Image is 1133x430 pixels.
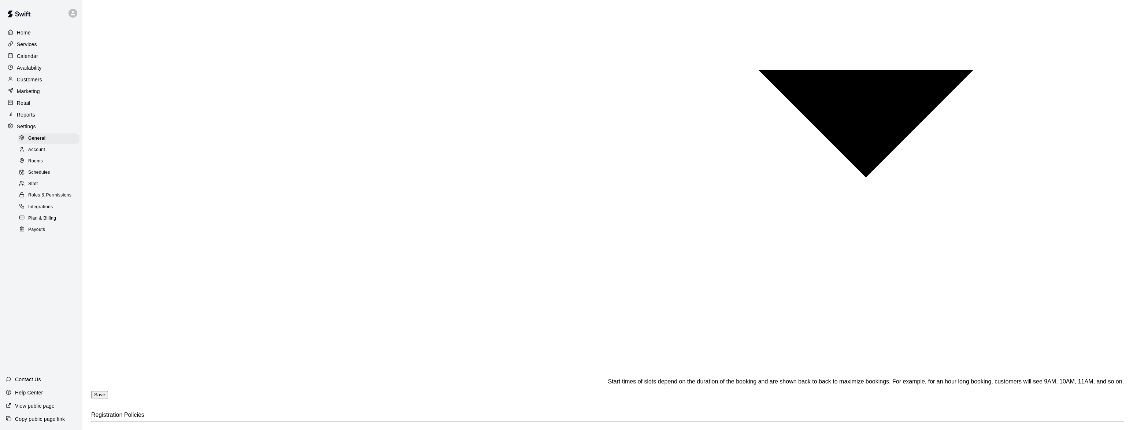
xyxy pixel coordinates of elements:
p: Services [17,41,37,48]
a: Staff [18,179,82,190]
a: Schedules [18,167,82,179]
a: Customers [6,74,77,85]
p: Help Center [15,389,43,396]
span: Registration Policies [91,412,144,418]
p: Calendar [17,52,38,60]
p: Contact Us [15,376,41,383]
a: Home [6,27,77,38]
span: Schedules [28,169,50,176]
p: Home [17,29,31,36]
span: Rooms [28,158,43,165]
a: Settings [6,121,77,132]
p: Customers [17,76,42,83]
a: Calendar [6,51,77,62]
a: Integrations [18,201,82,213]
div: Integrations [18,202,79,212]
div: General [18,133,79,144]
span: Roles & Permissions [28,192,71,199]
p: Copy public page link [15,415,65,423]
a: Plan & Billing [18,213,82,224]
p: Marketing [17,88,40,95]
a: General [18,133,82,144]
span: Plan & Billing [28,215,56,222]
div: Account [18,145,79,155]
p: Settings [17,123,36,130]
p: Reports [17,111,35,118]
a: Account [18,144,82,155]
span: Account [28,146,45,154]
a: Marketing [6,86,77,97]
a: Availability [6,62,77,73]
span: General [28,135,46,142]
button: Save [91,391,108,399]
div: Staff [18,179,79,189]
p: Availability [17,64,42,71]
div: Plan & Billing [18,213,79,224]
a: Payouts [18,224,82,235]
a: Roles & Permissions [18,190,82,201]
span: Payouts [28,226,45,234]
a: Reports [6,109,77,120]
span: Integrations [28,203,53,211]
p: Start times of slots depend on the duration of the booking and are shown back to back to maximize... [608,379,1124,385]
a: Retail [6,98,77,109]
a: Rooms [18,156,82,167]
div: Payouts [18,225,79,235]
p: View public page [15,402,55,409]
div: Schedules [18,168,79,178]
div: Roles & Permissions [18,190,79,201]
div: Rooms [18,156,79,166]
p: Retail [17,99,30,107]
a: Services [6,39,77,50]
span: Staff [28,180,38,188]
